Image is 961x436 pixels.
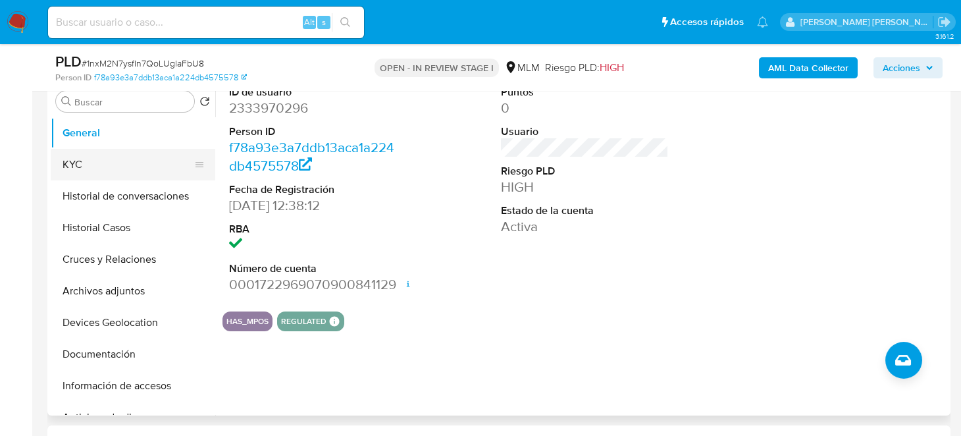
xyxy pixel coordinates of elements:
span: Alt [304,16,315,28]
button: AML Data Collector [759,57,858,78]
a: f78a93e3a7ddb13aca1a224db4575578 [94,72,247,84]
button: Buscar [61,96,72,107]
button: General [51,117,215,149]
p: OPEN - IN REVIEW STAGE I [375,59,499,77]
dd: 0 [501,99,669,117]
dd: Activa [501,217,669,236]
b: AML Data Collector [768,57,848,78]
dt: Riesgo PLD [501,164,669,178]
button: KYC [51,149,205,180]
input: Buscar [74,96,189,108]
dt: Número de cuenta [229,261,397,276]
dt: Puntos [501,85,669,99]
dt: Estado de la cuenta [501,204,669,218]
dd: 2333970296 [229,99,397,117]
a: Notificaciones [757,16,768,28]
span: 3.161.2 [935,31,954,41]
button: Volver al orden por defecto [199,96,210,111]
button: Información de accesos [51,370,215,402]
p: brenda.morenoreyes@mercadolibre.com.mx [800,16,933,28]
span: Acciones [883,57,920,78]
dt: ID de usuario [229,85,397,99]
span: Riesgo PLD: [545,61,624,75]
span: # 1nxM2N7ysfIn7QoLUglaFbU8 [82,57,204,70]
button: Historial de conversaciones [51,180,215,212]
dd: HIGH [501,178,669,196]
button: Anticipos de dinero [51,402,215,433]
a: Salir [937,15,951,29]
input: Buscar usuario o caso... [48,14,364,31]
span: Accesos rápidos [670,15,744,29]
button: Documentación [51,339,215,370]
b: PLD [55,51,82,72]
dd: [DATE] 12:38:12 [229,196,397,215]
div: MLM [504,61,540,75]
button: Archivos adjuntos [51,275,215,307]
b: Person ID [55,72,91,84]
button: Cruces y Relaciones [51,244,215,275]
dd: 0001722969070900841129 [229,275,397,294]
dt: RBA [229,222,397,236]
span: HIGH [600,60,624,75]
button: Historial Casos [51,212,215,244]
button: search-icon [332,13,359,32]
button: Acciones [873,57,943,78]
dt: Person ID [229,124,397,139]
a: f78a93e3a7ddb13aca1a224db4575578 [229,138,394,175]
dt: Usuario [501,124,669,139]
span: s [322,16,326,28]
button: Devices Geolocation [51,307,215,339]
dt: Fecha de Registración [229,182,397,197]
